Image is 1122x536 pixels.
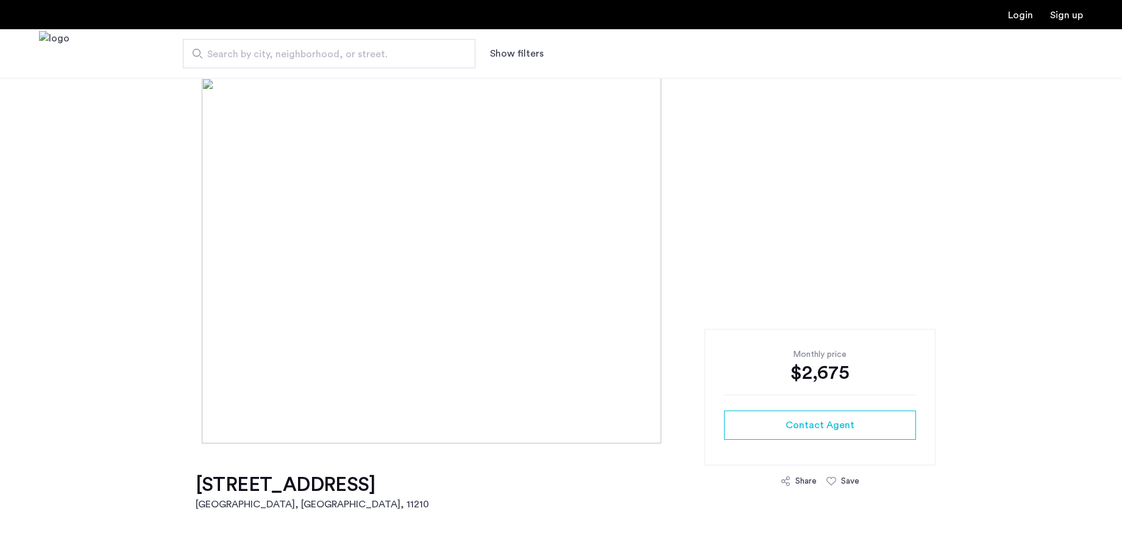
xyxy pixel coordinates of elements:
a: Login [1008,10,1033,20]
span: Contact Agent [786,418,854,432]
a: Cazamio Logo [39,31,69,77]
a: [STREET_ADDRESS][GEOGRAPHIC_DATA], [GEOGRAPHIC_DATA], 11210 [196,473,429,512]
div: Save [841,475,859,487]
a: Registration [1050,10,1083,20]
button: button [724,411,916,440]
span: Search by city, neighborhood, or street. [207,47,441,62]
h2: [GEOGRAPHIC_DATA], [GEOGRAPHIC_DATA] , 11210 [196,497,429,512]
h1: [STREET_ADDRESS] [196,473,429,497]
div: $2,675 [724,361,916,385]
div: Share [795,475,817,487]
input: Apartment Search [183,39,475,68]
div: Monthly price [724,348,916,361]
img: [object%20Object] [202,78,920,443]
img: logo [39,31,69,77]
button: Show or hide filters [490,46,544,61]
